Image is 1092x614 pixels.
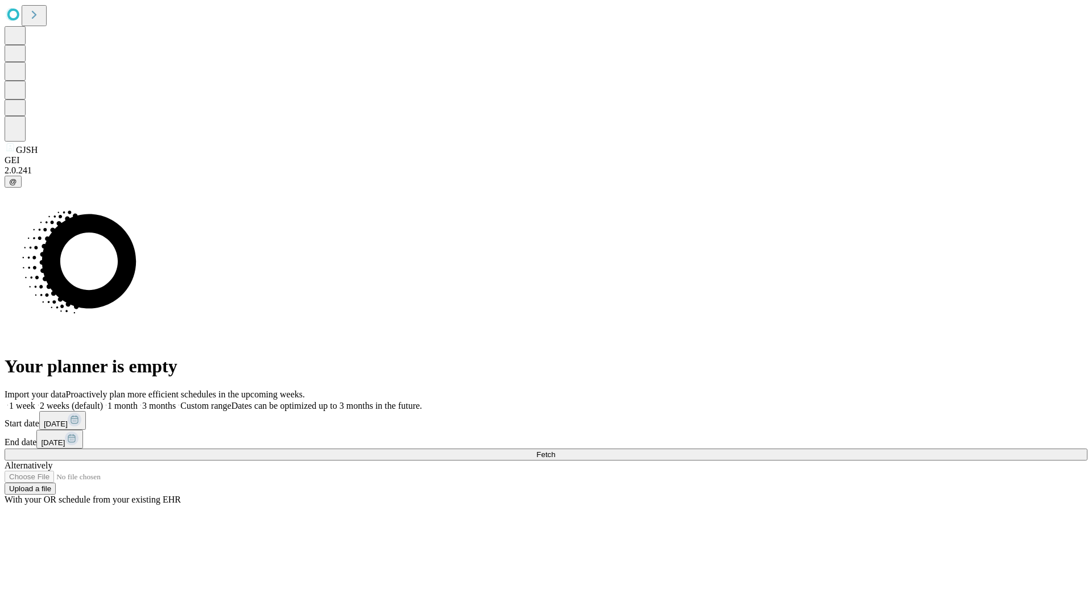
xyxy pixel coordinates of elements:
div: End date [5,430,1087,449]
div: Start date [5,411,1087,430]
span: With your OR schedule from your existing EHR [5,495,181,504]
div: GEI [5,155,1087,165]
span: [DATE] [41,438,65,447]
button: [DATE] [36,430,83,449]
span: 3 months [142,401,176,410]
span: Fetch [536,450,555,459]
button: Fetch [5,449,1087,460]
button: [DATE] [39,411,86,430]
span: Custom range [180,401,231,410]
span: 1 month [107,401,138,410]
span: GJSH [16,145,38,155]
span: 1 week [9,401,35,410]
span: [DATE] [44,420,68,428]
span: Alternatively [5,460,52,470]
span: Import your data [5,389,66,399]
span: @ [9,177,17,186]
div: 2.0.241 [5,165,1087,176]
span: 2 weeks (default) [40,401,103,410]
button: Upload a file [5,483,56,495]
h1: Your planner is empty [5,356,1087,377]
button: @ [5,176,22,188]
span: Proactively plan more efficient schedules in the upcoming weeks. [66,389,305,399]
span: Dates can be optimized up to 3 months in the future. [231,401,422,410]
